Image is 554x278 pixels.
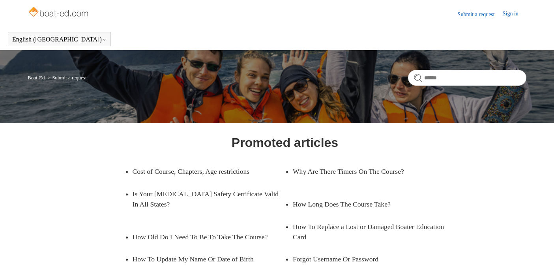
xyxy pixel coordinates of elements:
[293,193,433,215] a: How Long Does The Course Take?
[12,36,107,43] button: English ([GEOGRAPHIC_DATA])
[46,75,87,81] li: Submit a request
[458,10,503,19] a: Submit a request
[133,160,273,182] a: Cost of Course, Chapters, Age restrictions
[503,9,526,19] a: Sign in
[28,75,45,81] a: Boat-Ed
[133,248,273,270] a: How To Update My Name Or Date of Birth
[28,5,90,21] img: Boat-Ed Help Center home page
[133,183,285,216] a: Is Your [MEDICAL_DATA] Safety Certificate Valid In All States?
[293,160,433,182] a: Why Are There Timers On The Course?
[293,248,433,270] a: Forgot Username Or Password
[408,70,526,86] input: Search
[28,75,46,81] li: Boat-Ed
[232,133,338,152] h1: Promoted articles
[133,226,273,248] a: How Old Do I Need To Be To Take The Course?
[293,216,445,248] a: How To Replace a Lost or Damaged Boater Education Card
